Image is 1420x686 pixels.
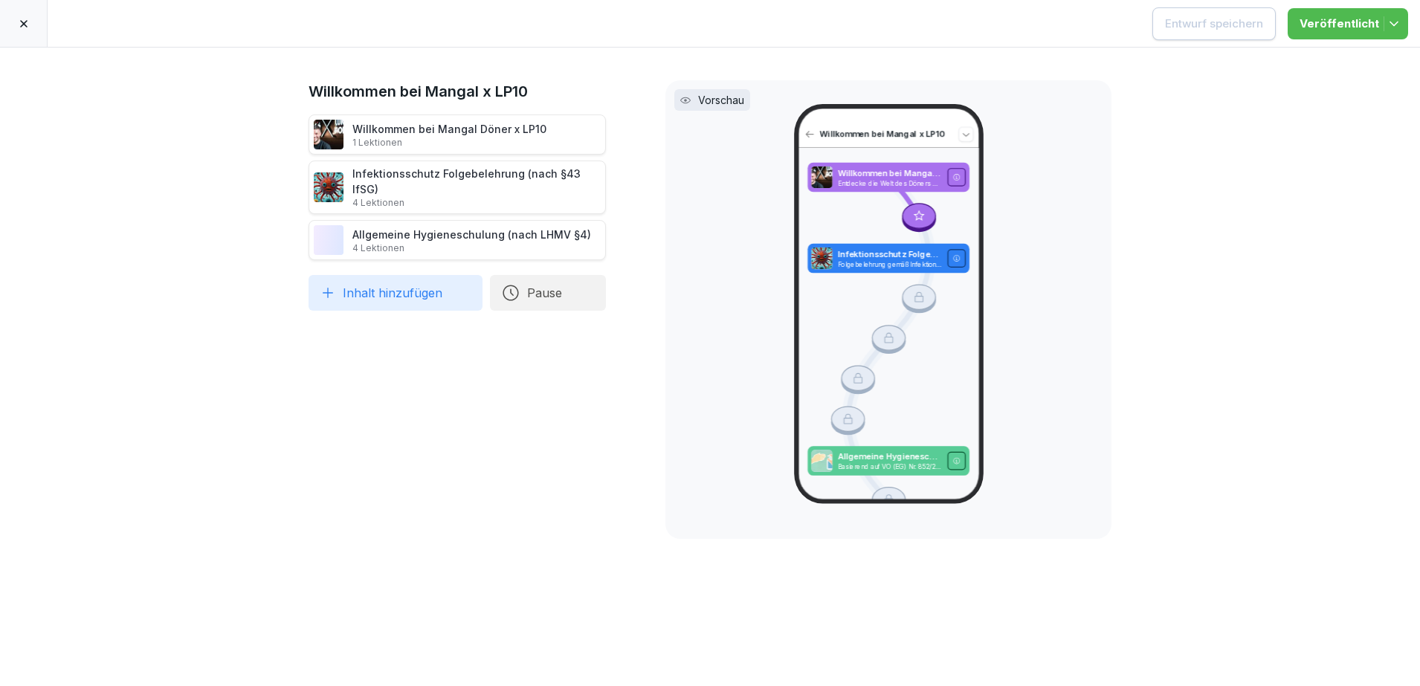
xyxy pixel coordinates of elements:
[352,227,591,254] div: Allgemeine Hygieneschulung (nach LHMV §4)
[352,166,601,209] div: Infektionsschutz Folgebelehrung (nach §43 IfSG)
[838,166,942,178] p: Willkommen bei Mangal Döner x LP10
[819,129,954,140] p: Willkommen bei Mangal x LP10
[838,178,942,187] p: Entdecke die Welt des Döners mit [PERSON_NAME] x [PERSON_NAME]. Erfahre, warum unser [PERSON_NAME...
[1288,8,1408,39] button: Veröffentlicht
[314,172,343,202] img: entcvvv9bcs7udf91dfe67uz.png
[309,80,606,103] h1: Willkommen bei Mangal x LP10
[838,450,942,462] p: Allgemeine Hygieneschulung (nach LHMV §4)
[838,462,942,470] p: Basierend auf VO (EG) Nr. 852/2004, LMHV, DIN10514 und IFSG. Jährliche Wiederholung empfohlen. Mi...
[309,161,606,214] div: Infektionsschutz Folgebelehrung (nach §43 IfSG)4 Lektionen
[1165,16,1263,32] div: Entwurf speichern
[1152,7,1276,40] button: Entwurf speichern
[352,242,591,254] p: 4 Lektionen
[698,92,744,108] p: Vorschau
[309,220,606,260] div: Allgemeine Hygieneschulung (nach LHMV §4)4 Lektionen
[309,114,606,155] div: Willkommen bei Mangal Döner x LP101 Lektionen
[811,247,832,269] img: entcvvv9bcs7udf91dfe67uz.png
[1300,16,1396,32] div: Veröffentlicht
[352,197,601,209] p: 4 Lektionen
[352,137,546,149] p: 1 Lektionen
[838,247,942,259] p: Infektionsschutz Folgebelehrung (nach §43 IfSG)
[838,260,942,268] p: Folgebelehrung gemäß Infektionsschutzgesetz §43 IfSG. Diese Schulung ist nur gültig in Kombinatio...
[811,450,832,472] img: gxsnf7ygjsfsmxd96jxi4ufn.png
[314,225,343,255] img: gxsnf7ygjsfsmxd96jxi4ufn.png
[314,120,343,149] img: x022m68my2ctsma9dgr7k5hg.png
[811,166,832,188] img: x022m68my2ctsma9dgr7k5hg.png
[490,275,606,311] button: Pause
[309,275,483,311] button: Inhalt hinzufügen
[352,121,546,149] div: Willkommen bei Mangal Döner x LP10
